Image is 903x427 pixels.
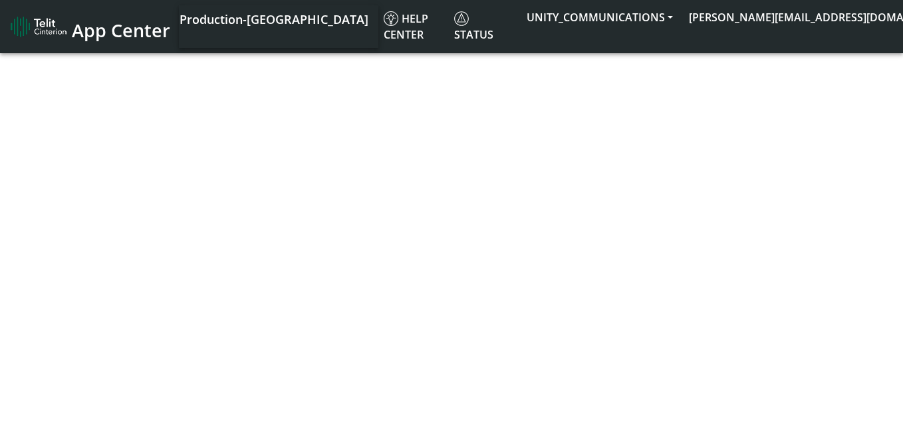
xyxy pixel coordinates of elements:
[449,5,519,48] a: Status
[11,13,168,41] a: App Center
[454,11,493,42] span: Status
[384,11,398,26] img: knowledge.svg
[384,11,428,42] span: Help center
[454,11,469,26] img: status.svg
[72,18,170,43] span: App Center
[11,16,66,37] img: logo-telit-cinterion-gw-new.png
[519,5,681,29] button: UNITY_COMMUNICATIONS
[378,5,449,48] a: Help center
[180,11,368,27] span: Production-[GEOGRAPHIC_DATA]
[179,5,368,32] a: Your current platform instance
